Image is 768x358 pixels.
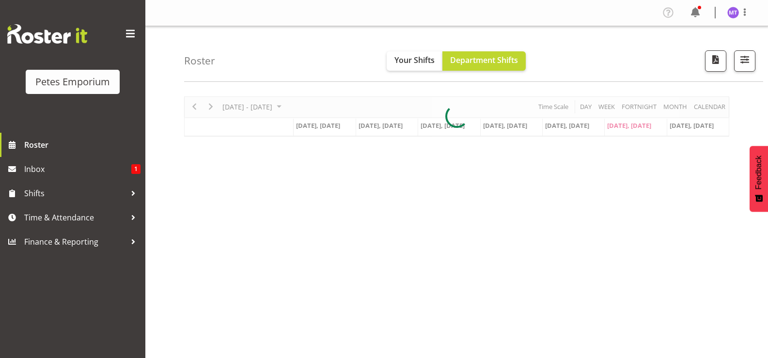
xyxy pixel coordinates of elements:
[24,138,141,152] span: Roster
[442,51,526,71] button: Department Shifts
[450,55,518,65] span: Department Shifts
[750,146,768,212] button: Feedback - Show survey
[24,186,126,201] span: Shifts
[7,24,87,44] img: Rosterit website logo
[24,162,131,176] span: Inbox
[387,51,442,71] button: Your Shifts
[35,75,110,89] div: Petes Emporium
[705,50,726,72] button: Download a PDF of the roster according to the set date range.
[184,55,215,66] h4: Roster
[24,210,126,225] span: Time & Attendance
[734,50,755,72] button: Filter Shifts
[727,7,739,18] img: mya-taupawa-birkhead5814.jpg
[131,164,141,174] span: 1
[24,234,126,249] span: Finance & Reporting
[394,55,435,65] span: Your Shifts
[754,156,763,189] span: Feedback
